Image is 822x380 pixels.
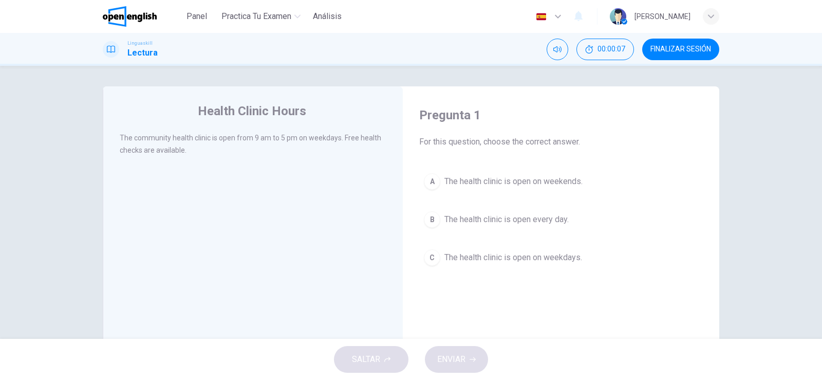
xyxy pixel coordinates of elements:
span: The community health clinic is open from 9 am to 5 pm on weekdays. Free health checks are available. [120,134,381,154]
span: For this question, choose the correct answer. [419,136,703,148]
h4: Pregunta 1 [419,107,703,123]
button: Análisis [309,7,346,26]
button: Panel [180,7,213,26]
h4: Health Clinic Hours [198,103,306,119]
button: FINALIZAR SESIÓN [642,39,719,60]
span: Linguaskill [127,40,153,47]
span: The health clinic is open on weekdays. [444,251,582,264]
button: 00:00:07 [576,39,634,60]
span: Panel [186,10,207,23]
span: Análisis [313,10,342,23]
button: Practica tu examen [217,7,305,26]
span: The health clinic is open on weekends. [444,175,583,188]
img: es [535,13,548,21]
img: Profile picture [610,8,626,25]
div: B [424,211,440,228]
a: OpenEnglish logo [103,6,180,27]
h1: Lectura [127,47,158,59]
button: BThe health clinic is open every day. [419,207,703,232]
button: CThe health clinic is open on weekdays. [419,245,703,270]
img: OpenEnglish logo [103,6,157,27]
div: [PERSON_NAME] [634,10,690,23]
span: Practica tu examen [221,10,291,23]
span: The health clinic is open every day. [444,213,569,226]
div: A [424,173,440,190]
button: AThe health clinic is open on weekends. [419,169,703,194]
div: Ocultar [576,39,634,60]
span: FINALIZAR SESIÓN [650,45,711,53]
div: Silenciar [547,39,568,60]
div: C [424,249,440,266]
span: 00:00:07 [597,45,625,53]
